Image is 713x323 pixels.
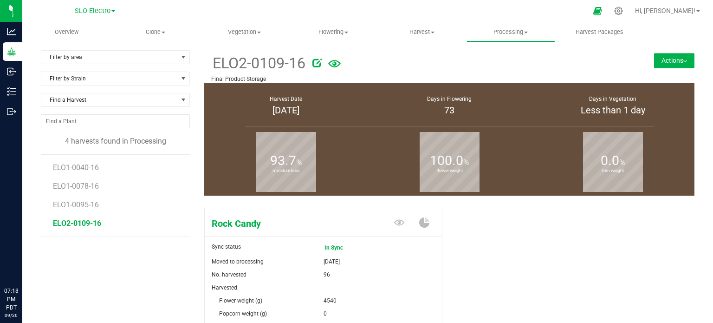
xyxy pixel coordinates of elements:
[379,95,519,103] div: Days in Flowering
[375,83,524,129] group-info-box: Days in flowering
[563,28,636,36] span: Harvest Packages
[216,103,356,117] div: [DATE]
[219,310,267,317] span: Popcorn weight (g)
[4,312,18,319] p: 09/26
[467,28,555,36] span: Processing
[212,244,241,250] span: Sync status
[4,287,18,312] p: 07:18 PM PDT
[378,28,466,36] span: Harvest
[324,240,363,255] span: In Sync
[201,28,288,36] span: Vegetation
[587,2,608,20] span: Open Ecommerce Menu
[42,28,91,36] span: Overview
[7,87,16,96] inline-svg: Inventory
[635,7,695,14] span: Hi, [PERSON_NAME]!
[9,249,37,277] iframe: Resource center
[324,294,337,307] span: 4540
[41,136,190,147] div: 4 harvests found in Processing
[41,93,178,106] span: Find a Harvest
[53,219,101,228] span: ELO2-0109-16
[7,107,16,116] inline-svg: Outbound
[555,22,644,42] a: Harvest Packages
[583,129,643,212] b: trim weight
[53,200,99,209] span: ELO1-0095-16
[216,95,356,103] div: Harvest Date
[324,255,340,268] span: [DATE]
[41,51,178,64] span: Filter by area
[289,22,377,42] a: Flowering
[256,129,316,212] b: moisture loss
[7,47,16,56] inline-svg: Grow
[324,241,362,254] span: In Sync
[178,51,189,64] span: select
[654,53,694,68] button: Actions
[538,129,687,196] group-info-box: Trim weight %
[41,72,178,85] span: Filter by Strain
[289,28,377,36] span: Flowering
[543,95,683,103] div: Days in Vegetation
[211,83,361,129] group-info-box: Harvest Date
[111,22,200,42] a: Clone
[420,129,480,212] b: flower weight
[212,284,237,291] span: Harvested
[613,7,624,15] div: Manage settings
[538,83,687,129] group-info-box: Days in vegetation
[111,28,199,36] span: Clone
[211,75,606,83] p: Final Product Storage
[7,67,16,76] inline-svg: Inbound
[379,103,519,117] div: 73
[377,22,466,42] a: Harvest
[543,103,683,117] div: Less than 1 day
[75,7,110,15] span: SLO Electro
[211,52,305,75] span: ELO2-0109-16
[41,115,189,128] input: NO DATA FOUND
[467,22,555,42] a: Processing
[7,27,16,36] inline-svg: Analytics
[22,22,111,42] a: Overview
[53,182,99,191] span: ELO1-0078-16
[205,217,362,231] span: Rock Candy
[375,129,524,196] group-info-box: Flower weight %
[53,163,99,172] span: ELO1-0040-16
[324,307,327,320] span: 0
[219,297,262,304] span: Flower weight (g)
[212,258,264,265] span: Moved to processing
[200,22,289,42] a: Vegetation
[211,129,361,196] group-info-box: Moisture loss %
[324,268,330,281] span: 96
[212,271,246,278] span: No. harvested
